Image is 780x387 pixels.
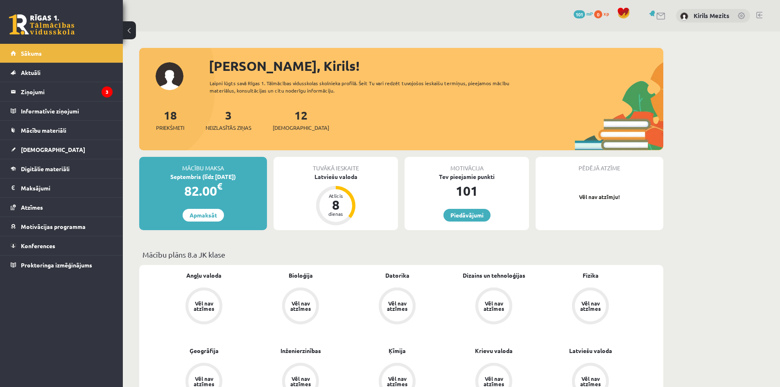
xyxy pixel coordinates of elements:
[139,172,267,181] div: Septembris (līdz [DATE])
[21,204,43,211] span: Atzīmes
[445,287,542,326] a: Vēl nav atzīmes
[289,376,312,387] div: Vēl nav atzīmes
[482,376,505,387] div: Vēl nav atzīmes
[206,108,251,132] a: 3Neizlasītās ziņas
[323,198,348,211] div: 8
[192,301,215,311] div: Vēl nav atzīmes
[274,172,398,181] div: Latviešu valoda
[405,157,529,172] div: Motivācija
[11,82,113,101] a: Ziņojumi3
[574,10,585,18] span: 101
[21,261,92,269] span: Proktoringa izmēģinājums
[349,287,445,326] a: Vēl nav atzīmes
[21,242,55,249] span: Konferences
[475,346,513,355] a: Krievu valoda
[389,346,406,355] a: Ķīmija
[569,346,612,355] a: Latviešu valoda
[11,102,113,120] a: Informatīvie ziņojumi
[21,165,70,172] span: Digitālie materiāli
[21,223,86,230] span: Motivācijas programma
[139,157,267,172] div: Mācību maksa
[11,256,113,274] a: Proktoringa izmēģinājums
[280,346,321,355] a: Inženierzinības
[21,50,42,57] span: Sākums
[156,287,252,326] a: Vēl nav atzīmes
[11,159,113,178] a: Digitālie materiāli
[594,10,602,18] span: 0
[11,140,113,159] a: [DEMOGRAPHIC_DATA]
[583,271,599,280] a: Fizika
[274,157,398,172] div: Tuvākā ieskaite
[463,271,525,280] a: Dizains un tehnoloģijas
[21,146,85,153] span: [DEMOGRAPHIC_DATA]
[186,271,222,280] a: Angļu valoda
[323,193,348,198] div: Atlicis
[694,11,729,20] a: Kirils Mezits
[586,10,593,17] span: mP
[142,249,660,260] p: Mācību plāns 8.a JK klase
[289,301,312,311] div: Vēl nav atzīmes
[206,124,251,132] span: Neizlasītās ziņas
[482,301,505,311] div: Vēl nav atzīmes
[323,211,348,216] div: dienas
[252,287,349,326] a: Vēl nav atzīmes
[405,181,529,201] div: 101
[11,179,113,197] a: Maksājumi
[579,376,602,387] div: Vēl nav atzīmes
[385,271,409,280] a: Datorika
[21,69,41,76] span: Aktuāli
[11,236,113,255] a: Konferences
[21,179,113,197] legend: Maksājumi
[604,10,609,17] span: xp
[540,193,659,201] p: Vēl nav atzīmju!
[579,301,602,311] div: Vēl nav atzīmes
[11,217,113,236] a: Motivācijas programma
[386,376,409,387] div: Vēl nav atzīmes
[190,346,219,355] a: Ģeogrāfija
[192,376,215,387] div: Vēl nav atzīmes
[274,172,398,226] a: Latviešu valoda Atlicis 8 dienas
[139,181,267,201] div: 82.00
[9,14,75,35] a: Rīgas 1. Tālmācības vidusskola
[11,63,113,82] a: Aktuāli
[273,124,329,132] span: [DEMOGRAPHIC_DATA]
[210,79,524,94] div: Laipni lūgts savā Rīgas 1. Tālmācības vidusskolas skolnieka profilā. Šeit Tu vari redzēt tuvojošo...
[217,180,222,192] span: €
[209,56,663,76] div: [PERSON_NAME], Kirils!
[536,157,663,172] div: Pēdējā atzīme
[273,108,329,132] a: 12[DEMOGRAPHIC_DATA]
[11,121,113,140] a: Mācību materiāli
[405,172,529,181] div: Tev pieejamie punkti
[542,287,639,326] a: Vēl nav atzīmes
[11,198,113,217] a: Atzīmes
[289,271,313,280] a: Bioloģija
[183,209,224,222] a: Apmaksāt
[386,301,409,311] div: Vēl nav atzīmes
[11,44,113,63] a: Sākums
[156,124,184,132] span: Priekšmeti
[156,108,184,132] a: 18Priekšmeti
[21,102,113,120] legend: Informatīvie ziņojumi
[574,10,593,17] a: 101 mP
[21,127,66,134] span: Mācību materiāli
[21,82,113,101] legend: Ziņojumi
[594,10,613,17] a: 0 xp
[680,12,688,20] img: Kirils Mezits
[102,86,113,97] i: 3
[443,209,491,222] a: Piedāvājumi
